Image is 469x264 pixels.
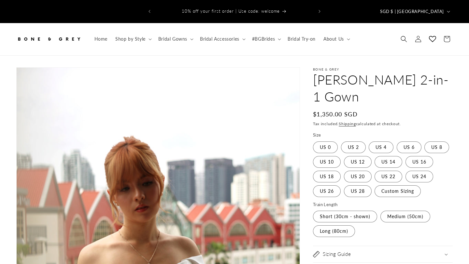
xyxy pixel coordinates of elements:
h1: [PERSON_NAME] 2-in-1 Gown [313,71,453,105]
span: Home [94,36,107,42]
label: US 24 [405,171,433,182]
button: Next announcement [312,5,327,18]
legend: Size [313,132,322,139]
label: US 8 [424,141,449,153]
a: Bridal Try-on [284,32,320,46]
img: Bone and Grey Bridal [16,32,81,46]
summary: About Us [320,32,353,46]
button: SGD $ | [GEOGRAPHIC_DATA] [376,5,453,18]
label: US 28 [344,185,372,197]
label: US 6 [397,141,421,153]
label: US 0 [313,141,338,153]
a: Shipping [339,121,356,126]
legend: Train Length [313,202,338,208]
label: US 10 [313,156,341,168]
label: Short (30cm - shown) [313,211,377,222]
label: Custom Sizing [375,185,421,197]
a: Bone and Grey Bridal [14,30,84,49]
span: About Us [323,36,344,42]
p: Bone & Grey [313,67,453,71]
span: Shop by Style [115,36,146,42]
button: Previous announcement [142,5,157,18]
span: #BGBrides [252,36,275,42]
summary: Shop by Style [111,32,154,46]
span: Bridal Gowns [158,36,187,42]
label: Medium (50cm) [380,211,430,222]
span: $1,350.00 SGD [313,110,358,119]
div: Tax included. calculated at checkout. [313,121,453,127]
label: US 22 [375,171,402,182]
summary: Bridal Gowns [154,32,196,46]
label: US 4 [369,141,393,153]
label: US 20 [344,171,372,182]
a: Home [91,32,111,46]
summary: Sizing Guide [313,246,453,262]
label: US 2 [341,141,366,153]
label: US 16 [405,156,433,168]
h2: Sizing Guide [323,251,351,257]
summary: Search [397,32,411,46]
label: US 12 [344,156,372,168]
summary: #BGBrides [248,32,284,46]
span: SGD $ | [GEOGRAPHIC_DATA] [380,8,444,15]
label: US 18 [313,171,341,182]
span: Bridal Accessories [200,36,239,42]
label: Long (80cm) [313,225,355,237]
label: US 26 [313,185,341,197]
span: Bridal Try-on [288,36,316,42]
label: US 14 [375,156,402,168]
span: 10% off your first order | Use code: welcome [182,8,280,14]
summary: Bridal Accessories [196,32,248,46]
